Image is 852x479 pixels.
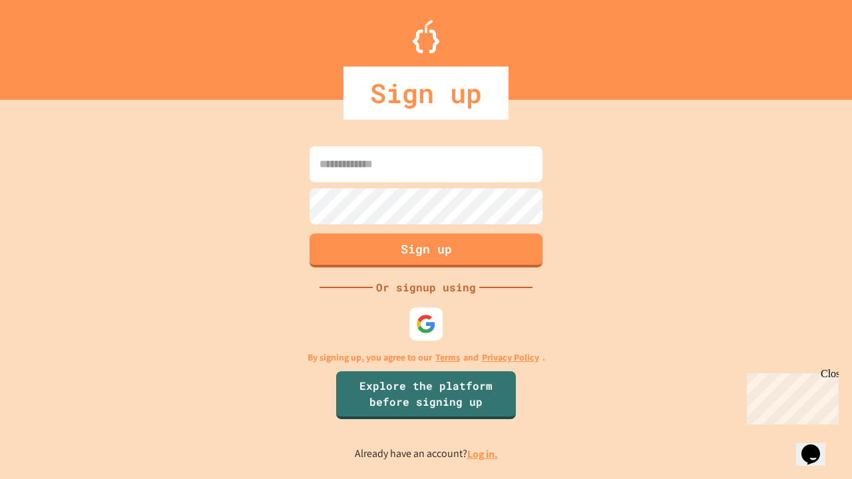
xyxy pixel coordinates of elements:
[355,446,498,462] p: Already have an account?
[310,234,542,267] button: Sign up
[796,426,839,466] iframe: chat widget
[413,20,439,53] img: Logo.svg
[5,5,92,84] div: Chat with us now!Close
[416,314,436,334] img: google-icon.svg
[467,447,498,461] a: Log in.
[343,67,509,120] div: Sign up
[482,351,539,365] a: Privacy Policy
[308,351,545,365] p: By signing up, you agree to our and .
[336,371,516,419] a: Explore the platform before signing up
[742,368,839,424] iframe: chat widget
[373,279,479,295] div: Or signup using
[435,351,460,365] a: Terms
